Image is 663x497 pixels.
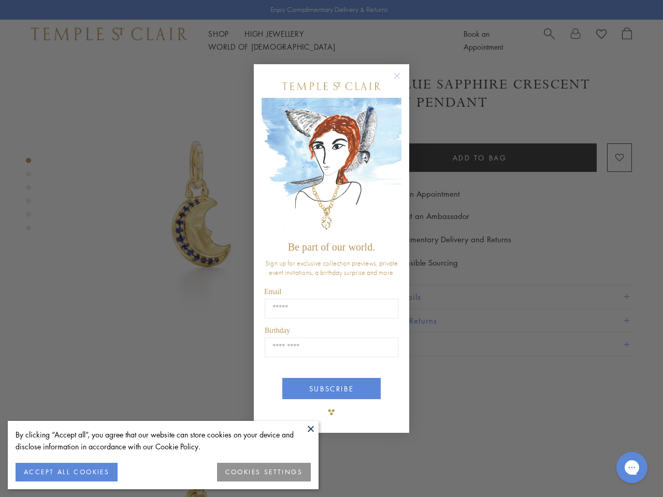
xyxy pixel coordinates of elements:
[611,448,653,487] iframe: Gorgias live chat messenger
[264,288,281,296] span: Email
[265,299,398,318] input: Email
[16,429,311,452] div: By clicking “Accept all”, you agree that our website can store cookies on your device and disclos...
[282,378,381,399] button: SUBSCRIBE
[217,463,311,481] button: COOKIES SETTINGS
[288,241,375,253] span: Be part of our world.
[321,402,342,422] img: TSC
[16,463,118,481] button: ACCEPT ALL COOKIES
[262,98,401,236] img: c4a9eb12-d91a-4d4a-8ee0-386386f4f338.jpeg
[282,82,381,90] img: Temple St. Clair
[396,75,409,87] button: Close dialog
[265,258,398,277] span: Sign up for exclusive collection previews, private event invitations, a birthday surprise and more.
[265,327,290,334] span: Birthday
